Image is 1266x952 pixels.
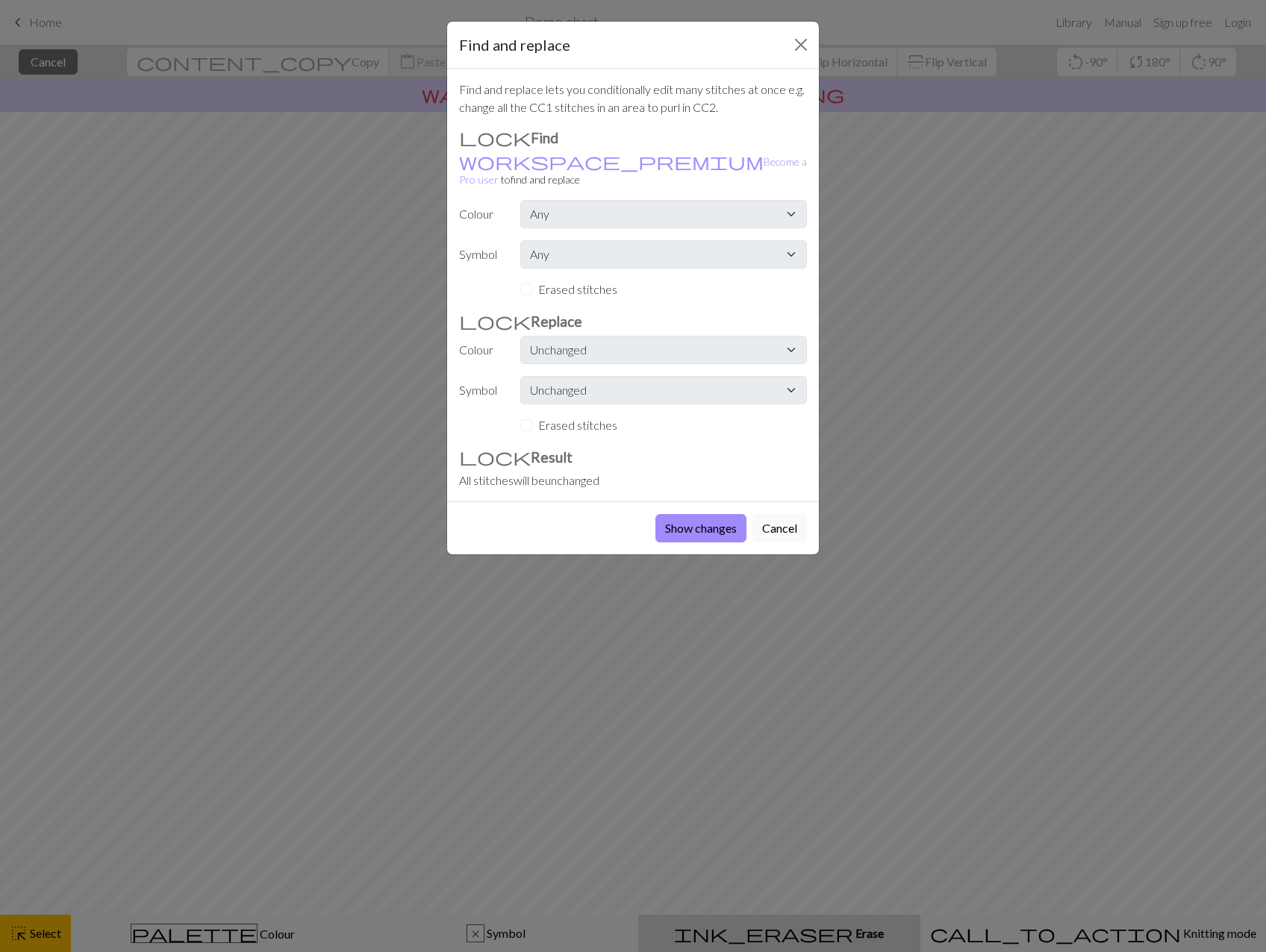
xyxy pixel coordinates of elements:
[538,416,617,434] label: Erased stitches
[538,281,617,298] label: Erased stitches
[459,128,807,146] h3: Find
[450,200,511,228] label: Colour
[450,240,511,269] label: Symbol
[450,336,511,364] label: Colour
[459,34,570,56] h5: Find and replace
[655,514,746,542] button: Show changes
[459,151,764,172] span: workspace_premium
[459,312,807,330] h3: Replace
[450,376,511,404] label: Symbol
[752,514,807,542] button: Cancel
[459,472,807,489] div: All stitches will be unchanged
[459,448,807,466] h3: Result
[789,33,813,57] button: Close
[459,155,807,186] small: to find and replace
[459,155,807,186] a: Become a Pro user
[459,81,807,116] p: Find and replace lets you conditionally edit many stitches at once e.g. change all the CC1 stitch...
